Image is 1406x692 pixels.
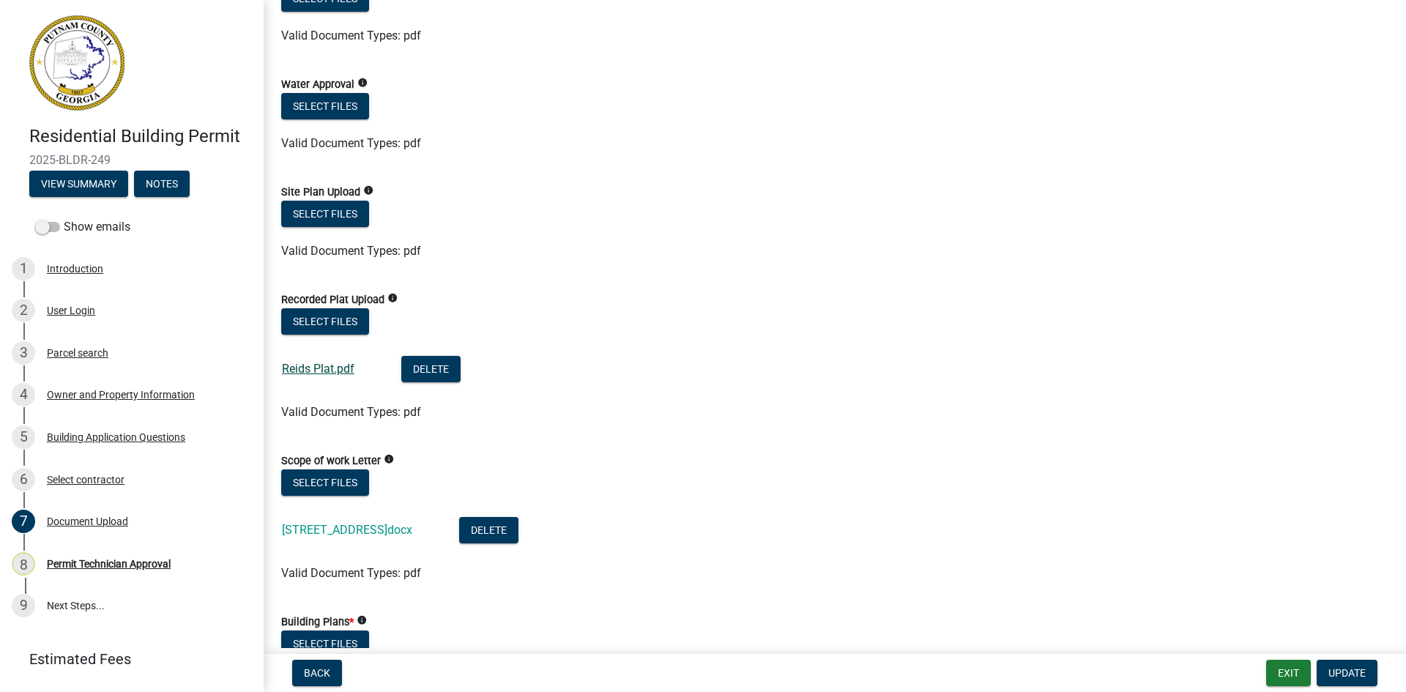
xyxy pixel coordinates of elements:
[47,348,108,358] div: Parcel search
[401,363,461,377] wm-modal-confirm: Delete Document
[281,405,421,419] span: Valid Document Types: pdf
[29,171,128,197] button: View Summary
[459,524,518,538] wm-modal-confirm: Delete Document
[281,617,354,628] label: Building Plans
[12,341,35,365] div: 3
[12,425,35,449] div: 5
[47,432,185,442] div: Building Application Questions
[281,93,369,119] button: Select files
[12,468,35,491] div: 6
[459,517,518,543] button: Delete
[29,153,234,167] span: 2025-BLDR-249
[29,179,128,190] wm-modal-confirm: Summary
[12,594,35,617] div: 9
[304,667,330,679] span: Back
[281,456,381,466] label: Scope of work Letter
[282,362,354,376] a: Reids Plat.pdf
[281,136,421,150] span: Valid Document Types: pdf
[134,171,190,197] button: Notes
[357,615,367,625] i: info
[12,299,35,322] div: 2
[281,566,421,580] span: Valid Document Types: pdf
[282,523,412,537] a: [STREET_ADDRESS]docx
[29,126,252,147] h4: Residential Building Permit
[12,383,35,406] div: 4
[47,559,171,569] div: Permit Technician Approval
[1266,660,1311,686] button: Exit
[35,218,130,236] label: Show emails
[47,516,128,527] div: Document Upload
[281,308,369,335] button: Select files
[1317,660,1377,686] button: Update
[401,356,461,382] button: Delete
[281,244,421,258] span: Valid Document Types: pdf
[12,552,35,576] div: 8
[281,630,369,657] button: Select files
[47,264,103,274] div: Introduction
[134,179,190,190] wm-modal-confirm: Notes
[292,660,342,686] button: Back
[281,80,354,90] label: Water Approval
[47,475,124,485] div: Select contractor
[281,469,369,496] button: Select files
[12,644,240,674] a: Estimated Fees
[47,305,95,316] div: User Login
[47,390,195,400] div: Owner and Property Information
[281,201,369,227] button: Select files
[1328,667,1366,679] span: Update
[281,29,421,42] span: Valid Document Types: pdf
[357,78,368,88] i: info
[29,15,124,111] img: Putnam County, Georgia
[281,187,360,198] label: Site Plan Upload
[12,510,35,533] div: 7
[363,185,373,196] i: info
[387,293,398,303] i: info
[281,295,384,305] label: Recorded Plat Upload
[12,257,35,280] div: 1
[384,454,394,464] i: info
